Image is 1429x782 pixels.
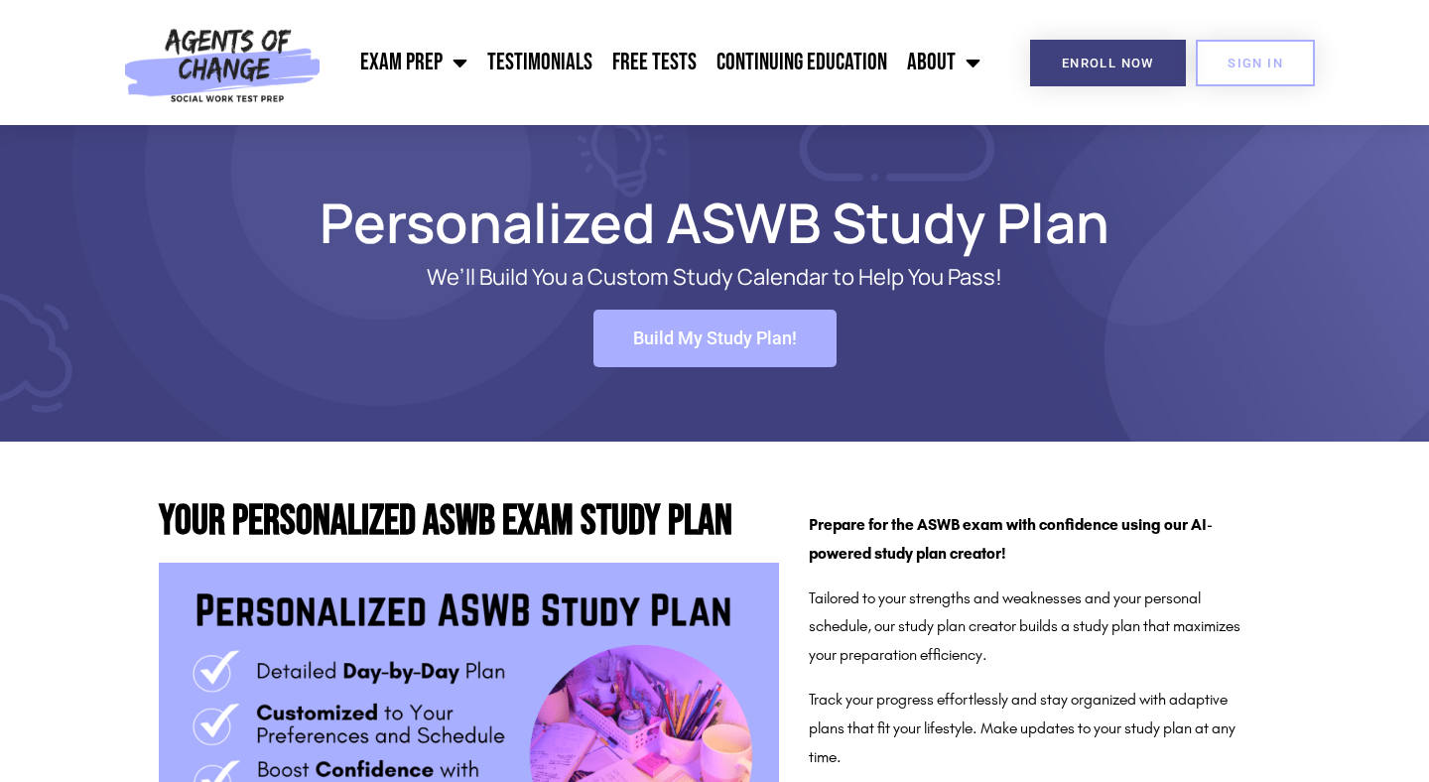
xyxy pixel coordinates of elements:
[809,585,1259,670] p: Tailored to your strengths and weaknesses and your personal schedule, our study plan creator buil...
[228,265,1201,290] p: We’ll Build You a Custom Study Calendar to Help You Pass!
[809,686,1259,771] p: Track your progress effortlessly and stay organized with adaptive plans that fit your lifestyle. ...
[593,310,837,367] a: Build My Study Plan!
[1228,57,1283,69] span: SIGN IN
[897,38,990,87] a: About
[602,38,707,87] a: Free Tests
[1196,40,1315,86] a: SIGN IN
[809,515,1213,563] strong: Prepare for the ASWB exam with confidence using our AI-powered study plan creator!
[633,329,797,347] span: Build My Study Plan!
[350,38,477,87] a: Exam Prep
[330,38,991,87] nav: Menu
[1030,40,1186,86] a: Enroll Now
[707,38,897,87] a: Continuing Education
[1062,57,1154,69] span: Enroll Now
[149,199,1280,245] h1: Personalized ASWB Study Plan
[477,38,602,87] a: Testimonials
[159,501,779,543] h2: Your Personalized ASWB Exam Study Plan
